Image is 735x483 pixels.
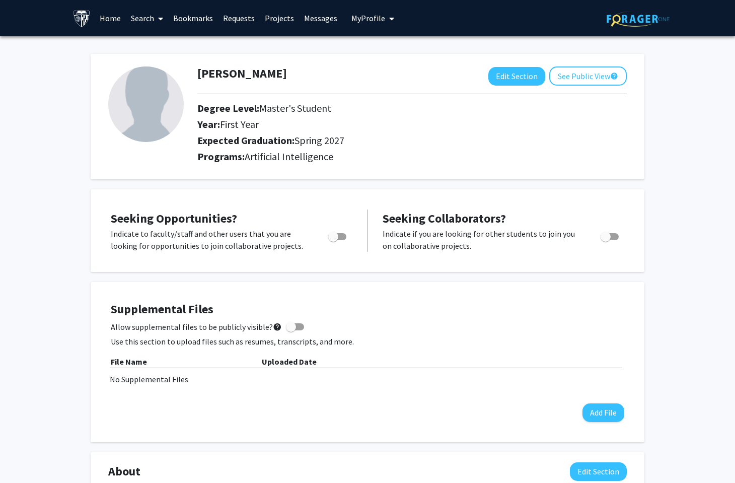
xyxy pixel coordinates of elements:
[168,1,218,36] a: Bookmarks
[295,134,344,147] span: Spring 2027
[108,66,184,142] img: Profile Picture
[324,228,352,243] div: Toggle
[383,228,581,252] p: Indicate if you are looking for other students to join you on collaborative projects.
[111,321,282,333] span: Allow supplemental files to be publicly visible?
[549,66,627,86] button: See Public View
[262,357,317,367] b: Uploaded Date
[197,102,570,114] h2: Degree Level:
[273,321,282,333] mat-icon: help
[111,228,309,252] p: Indicate to faculty/staff and other users that you are looking for opportunities to join collabor...
[197,118,570,130] h2: Year:
[108,462,140,480] span: About
[126,1,168,36] a: Search
[597,228,624,243] div: Toggle
[570,462,627,481] button: Edit About
[260,1,299,36] a: Projects
[383,211,506,226] span: Seeking Collaborators?
[610,70,618,82] mat-icon: help
[197,134,570,147] h2: Expected Graduation:
[197,151,627,163] h2: Programs:
[607,11,670,27] img: ForagerOne Logo
[259,102,331,114] span: Master's Student
[197,66,287,81] h1: [PERSON_NAME]
[220,118,259,130] span: First Year
[245,150,333,163] span: Artificial Intelligence
[351,13,385,23] span: My Profile
[582,403,624,422] button: Add File
[111,302,624,317] h4: Supplemental Files
[299,1,342,36] a: Messages
[218,1,260,36] a: Requests
[111,211,237,226] span: Seeking Opportunities?
[95,1,126,36] a: Home
[111,357,147,367] b: File Name
[111,335,624,348] p: Use this section to upload files such as resumes, transcripts, and more.
[8,438,43,475] iframe: Chat
[110,373,625,385] div: No Supplemental Files
[73,10,91,27] img: Johns Hopkins University Logo
[488,67,545,86] button: Edit Section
